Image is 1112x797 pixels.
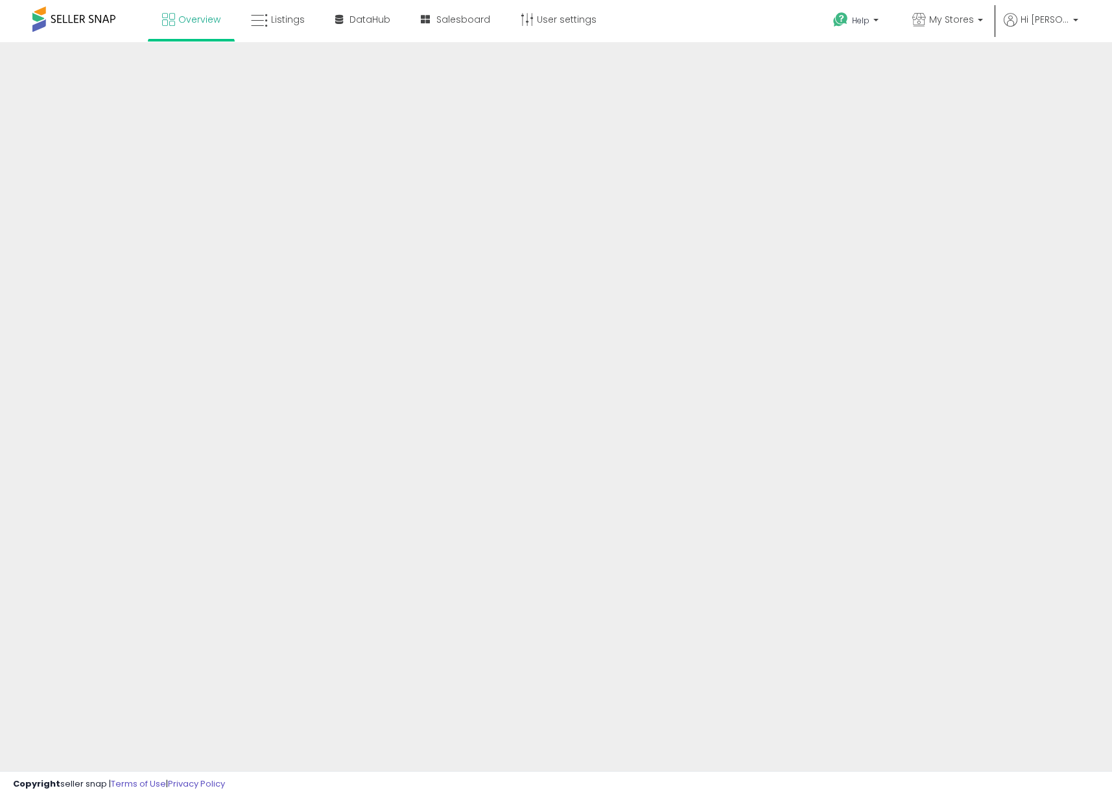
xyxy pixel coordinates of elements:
span: Overview [178,13,220,26]
span: Help [852,15,869,26]
span: Listings [271,13,305,26]
span: Salesboard [436,13,490,26]
a: Hi [PERSON_NAME] [1004,13,1078,42]
span: Hi [PERSON_NAME] [1021,13,1069,26]
span: My Stores [929,13,974,26]
span: DataHub [349,13,390,26]
i: Get Help [833,12,849,28]
a: Help [823,2,892,42]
